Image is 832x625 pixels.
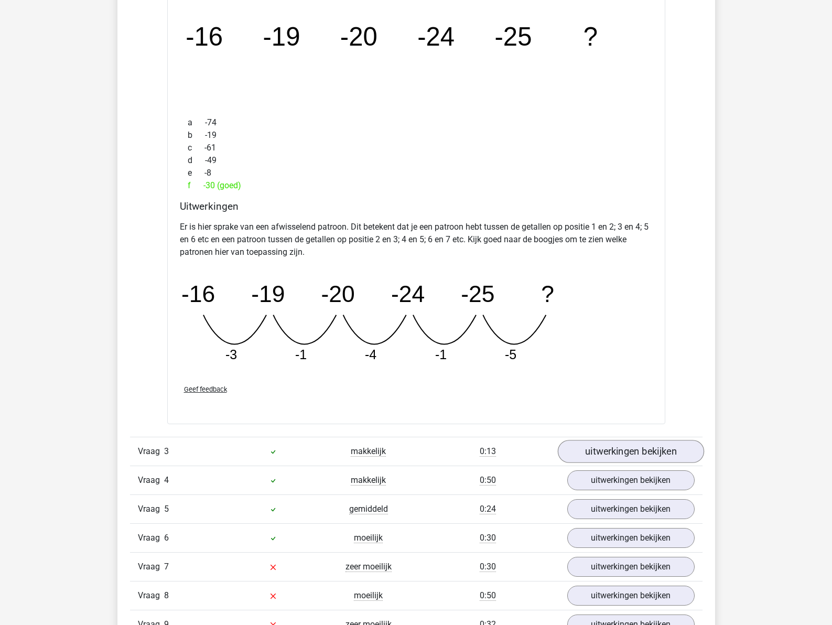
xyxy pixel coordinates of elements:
[349,504,388,514] span: gemiddeld
[164,533,169,543] span: 6
[567,557,695,577] a: uitwerkingen bekijken
[480,446,496,457] span: 0:13
[567,528,695,548] a: uitwerkingen bekijken
[504,347,516,362] tspan: -5
[345,562,392,572] span: zeer moeilijk
[164,590,169,600] span: 8
[418,22,455,51] tspan: -24
[435,347,446,362] tspan: -1
[567,586,695,606] a: uitwerkingen bekijken
[557,440,704,464] a: uitwerkingen bekijken
[495,22,532,51] tspan: -25
[480,562,496,572] span: 0:30
[351,475,386,486] span: makkelijk
[164,504,169,514] span: 5
[351,446,386,457] span: makkelijk
[480,475,496,486] span: 0:50
[164,475,169,485] span: 4
[180,200,653,212] h4: Uitwerkingen
[188,167,204,179] span: e
[188,142,204,154] span: c
[138,589,164,602] span: Vraag
[321,281,354,307] tspan: -20
[164,562,169,572] span: 7
[295,347,306,362] tspan: -1
[480,533,496,543] span: 0:30
[263,22,300,51] tspan: -19
[138,503,164,515] span: Vraag
[180,167,653,179] div: -8
[180,129,653,142] div: -19
[461,281,494,307] tspan: -25
[567,470,695,490] a: uitwerkingen bekijken
[138,561,164,573] span: Vraag
[251,281,285,307] tspan: -19
[180,179,653,192] div: -30 (goed)
[138,445,164,458] span: Vraag
[567,499,695,519] a: uitwerkingen bekijken
[138,532,164,544] span: Vraag
[188,129,205,142] span: b
[188,179,203,192] span: f
[480,590,496,601] span: 0:50
[541,281,554,307] tspan: ?
[164,446,169,456] span: 3
[188,116,205,129] span: a
[180,221,653,258] p: Er is hier sprake van een afwisselend patroon. Dit betekent dat je een patroon hebt tussen de get...
[340,22,377,51] tspan: -20
[180,142,653,154] div: -61
[225,347,236,362] tspan: -3
[184,385,227,393] span: Geef feedback
[354,533,383,543] span: moeilijk
[480,504,496,514] span: 0:24
[188,154,205,167] span: d
[391,281,424,307] tspan: -24
[364,347,376,362] tspan: -4
[354,590,383,601] span: moeilijk
[180,154,653,167] div: -49
[180,116,653,129] div: -74
[584,22,598,51] tspan: ?
[138,474,164,487] span: Vraag
[181,281,214,307] tspan: -16
[186,22,223,51] tspan: -16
